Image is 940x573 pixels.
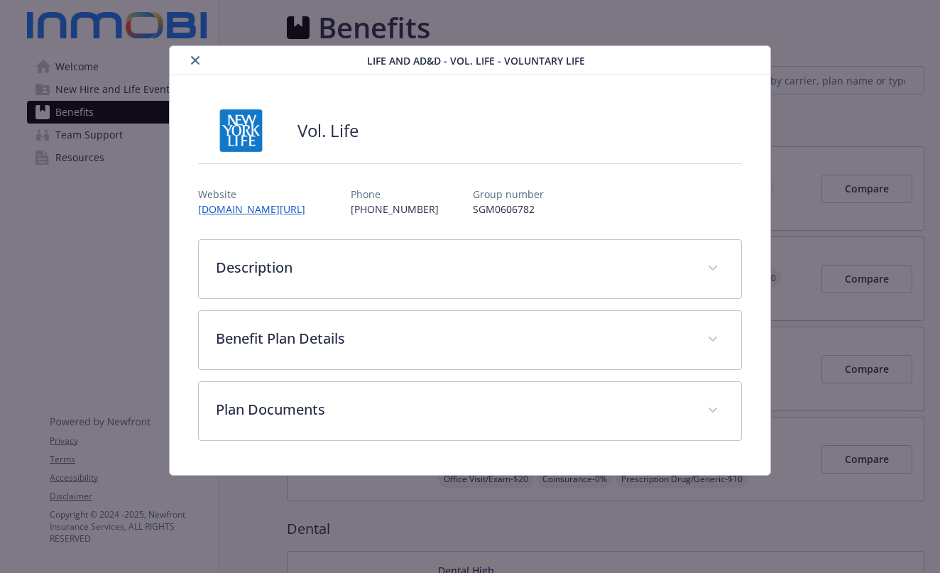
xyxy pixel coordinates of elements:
h2: Vol. Life [297,119,359,143]
p: [PHONE_NUMBER] [351,202,439,217]
p: Description [216,257,689,278]
p: Benefit Plan Details [216,328,689,349]
div: Plan Documents [199,382,740,440]
p: Group number [473,187,544,202]
p: SGM0606782 [473,202,544,217]
span: Life and AD&D - Vol. Life - Voluntary Life [367,53,585,68]
button: close [187,52,204,69]
img: New York Life Insurance Company [198,109,283,152]
div: details for plan Life and AD&D - Vol. Life - Voluntary Life [94,45,846,476]
a: [DOMAIN_NAME][URL] [198,202,317,216]
p: Website [198,187,317,202]
p: Plan Documents [216,399,689,420]
div: Description [199,240,740,298]
div: Benefit Plan Details [199,311,740,369]
p: Phone [351,187,439,202]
